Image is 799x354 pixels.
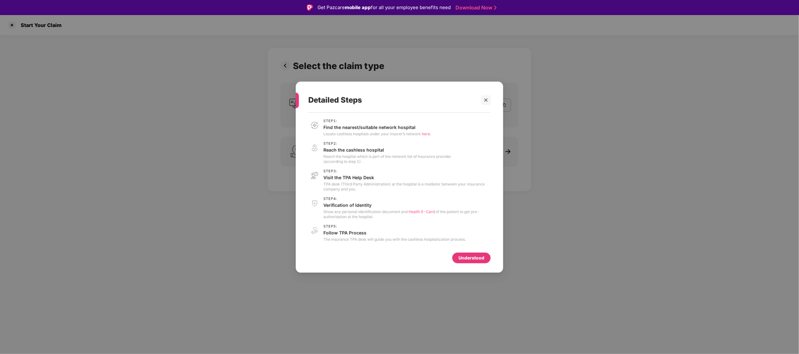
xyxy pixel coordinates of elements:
[323,237,466,242] p: The Insurance TPA desk will guide you with the cashless hospitalization process.
[323,119,431,123] span: Step 1 :
[455,4,495,11] a: Download Now
[308,119,321,131] img: svg+xml;base64,PHN2ZyB3aWR0aD0iNDAiIGhlaWdodD0iNDEiIHZpZXdCb3g9IjAgMCA0MCA0MSIgZmlsbD0ibm9uZSIgeG...
[308,169,321,182] img: svg+xml;base64,PHN2ZyB3aWR0aD0iNDAiIGhlaWdodD0iNDEiIHZpZXdCb3g9IjAgMCA0MCA0MSIgZmlsbD0ibm9uZSIgeG...
[323,124,431,130] p: Find the nearest/suitable network hospital
[308,196,321,209] img: svg+xml;base64,PHN2ZyB3aWR0aD0iNDAiIGhlaWdodD0iNDEiIHZpZXdCb3g9IjAgMCA0MCA0MSIgZmlsbD0ibm9uZSIgeG...
[308,224,321,237] img: svg+xml;base64,PHN2ZyB3aWR0aD0iNDAiIGhlaWdodD0iNDEiIHZpZXdCb3g9IjAgMCA0MCA0MSIgZmlsbD0ibm9uZSIgeG...
[308,141,321,154] img: svg+xml;base64,PHN2ZyB3aWR0aD0iNDAiIGhlaWdodD0iNDEiIHZpZXdCb3g9IjAgMCA0MCA0MSIgZmlsbD0ibm9uZSIgeG...
[484,98,488,102] span: close
[409,209,435,214] span: Health E-Card
[323,169,491,173] span: Step 3 :
[323,174,491,180] p: Visit the TPA Help Desk
[323,209,491,219] p: Show any personal identification document and of the patient to get pre-authorisation at the hosp...
[323,202,491,208] p: Verification of Identity
[422,131,431,136] span: here.
[323,141,451,145] span: Step 2 :
[459,254,484,261] div: Understood
[494,4,497,11] img: Stroke
[307,4,313,11] img: Logo
[323,181,491,191] p: TPA desk (Third Party Administration) at the hospital is a mediator between your insurance compan...
[323,229,466,235] p: Follow TPA Process
[317,4,451,11] div: Get Pazcare for all your employee benefits need
[323,224,466,228] span: Step 5 :
[323,147,451,153] p: Reach the cashless hospital
[345,4,371,10] strong: mobile app
[323,154,451,164] p: Reach the hospital which is part of the network list of Insurance provider (according to step 1).
[308,88,476,112] div: Detailed Steps
[323,131,431,136] p: Locate cashless hospitals under your insurer’s network
[323,196,491,201] span: Step 4 :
